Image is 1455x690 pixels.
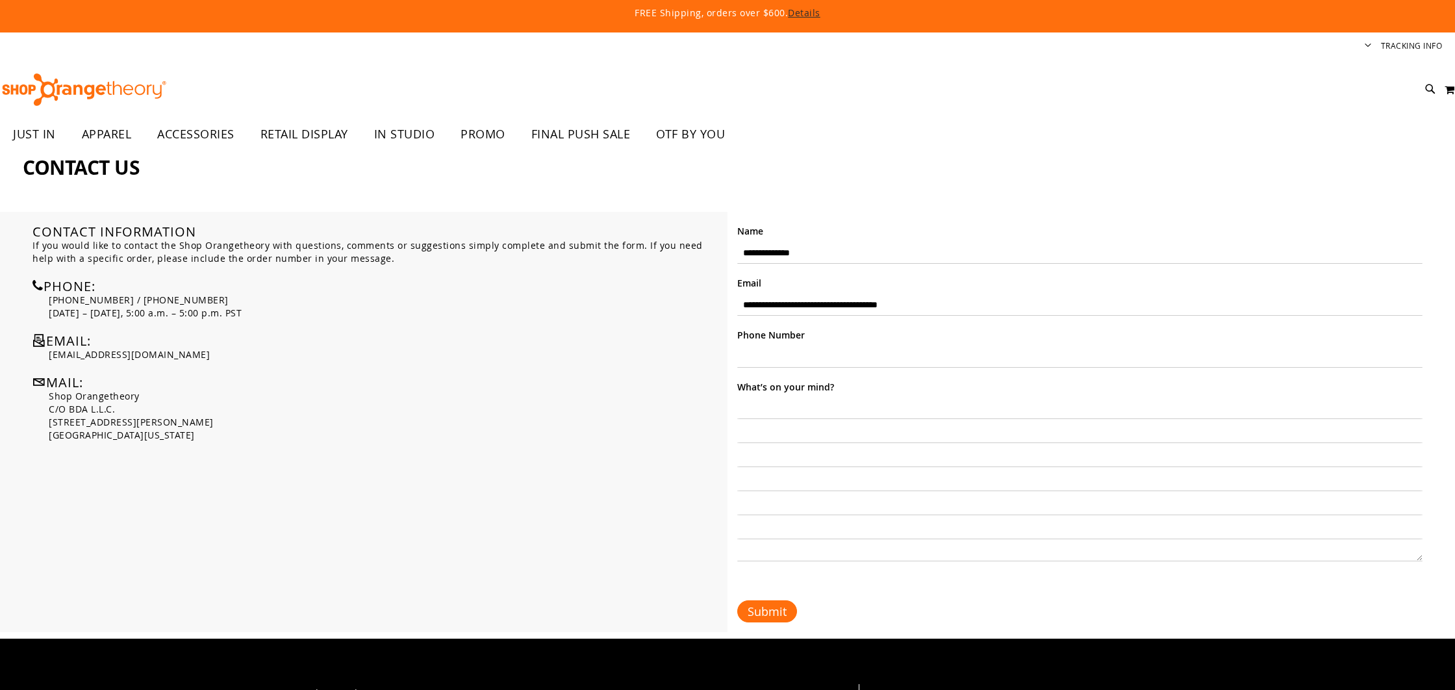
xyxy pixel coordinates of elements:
h4: Email: [32,333,718,348]
p: If you would like to contact the Shop Orangetheory with questions, comments or suggestions simply... [32,239,718,265]
p: [GEOGRAPHIC_DATA][US_STATE] [49,429,718,442]
p: C/O BDA L.L.C. [49,403,718,416]
span: FINAL PUSH SALE [531,120,631,149]
span: Name [737,225,763,237]
span: PROMO [461,120,505,149]
a: ACCESSORIES [144,120,247,149]
p: [EMAIL_ADDRESS][DOMAIN_NAME] [49,348,718,361]
a: RETAIL DISPLAY [247,120,361,149]
p: [STREET_ADDRESS][PERSON_NAME] [49,416,718,429]
button: Account menu [1365,40,1371,53]
a: FINAL PUSH SALE [518,120,644,149]
span: RETAIL DISPLAY [260,120,348,149]
button: Submit [737,600,797,622]
span: Contact Us [23,154,140,181]
p: [PHONE_NUMBER] / [PHONE_NUMBER] [49,294,718,307]
span: JUST IN [13,120,56,149]
a: Details [788,6,820,19]
h4: Contact Information [32,225,718,239]
h4: Mail: [32,374,718,390]
p: Shop Orangetheory [49,390,718,403]
p: FREE Shipping, orders over $600. [338,6,1117,19]
span: OTF BY YOU [656,120,725,149]
span: What’s on your mind? [737,381,834,393]
h4: Phone: [32,278,718,294]
a: IN STUDIO [361,120,448,149]
span: IN STUDIO [374,120,435,149]
a: APPAREL [69,120,145,149]
span: APPAREL [82,120,132,149]
span: Phone Number [737,329,805,341]
a: Tracking Info [1381,40,1443,51]
span: ACCESSORIES [157,120,234,149]
span: Email [737,277,761,289]
p: [DATE] – [DATE], 5:00 a.m. – 5:00 p.m. PST [49,307,718,320]
span: Submit [748,604,787,619]
a: OTF BY YOU [643,120,738,149]
a: PROMO [448,120,518,149]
